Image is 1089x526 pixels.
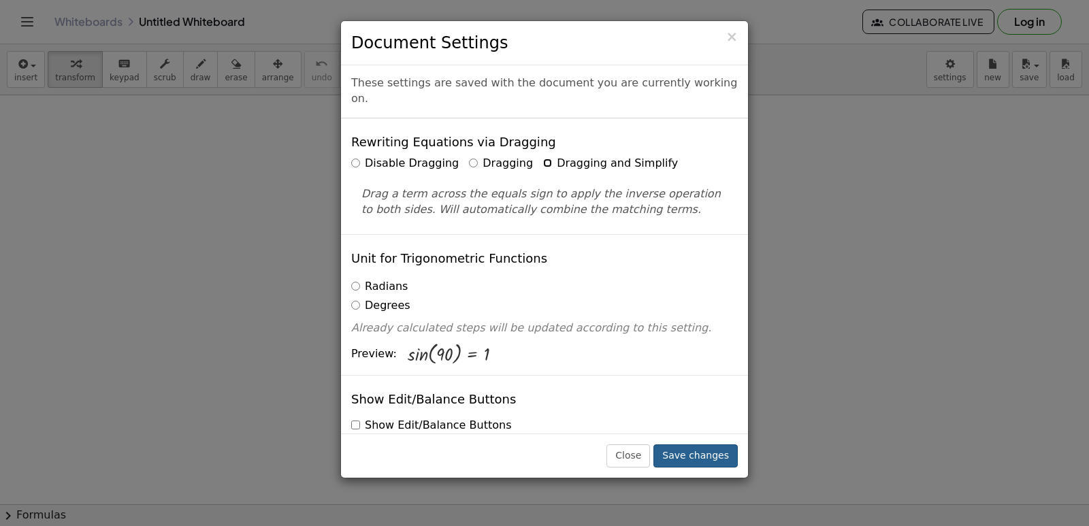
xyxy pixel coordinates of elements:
h4: Show Edit/Balance Buttons [351,393,516,406]
label: Dragging and Simplify [543,156,678,171]
h4: Rewriting Equations via Dragging [351,135,556,149]
input: Dragging [469,159,478,167]
label: Degrees [351,298,410,314]
button: Close [606,444,650,467]
label: Disable Dragging [351,156,459,171]
label: Radians [351,279,408,295]
span: Preview: [351,346,397,362]
button: Close [726,30,738,44]
h4: Unit for Trigonometric Functions [351,252,547,265]
button: Save changes [653,444,738,467]
label: Show Edit/Balance Buttons [351,418,511,433]
input: Degrees [351,301,360,310]
label: Dragging [469,156,533,171]
p: Already calculated steps will be updated according to this setting. [351,320,738,336]
input: Dragging and Simplify [543,159,552,167]
input: Disable Dragging [351,159,360,167]
input: Show Edit/Balance Buttons [351,421,360,429]
input: Radians [351,282,360,291]
p: Drag a term across the equals sign to apply the inverse operation to both sides. Will automatical... [361,186,728,218]
span: × [726,29,738,45]
h3: Document Settings [351,31,738,54]
div: These settings are saved with the document you are currently working on. [341,65,748,118]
